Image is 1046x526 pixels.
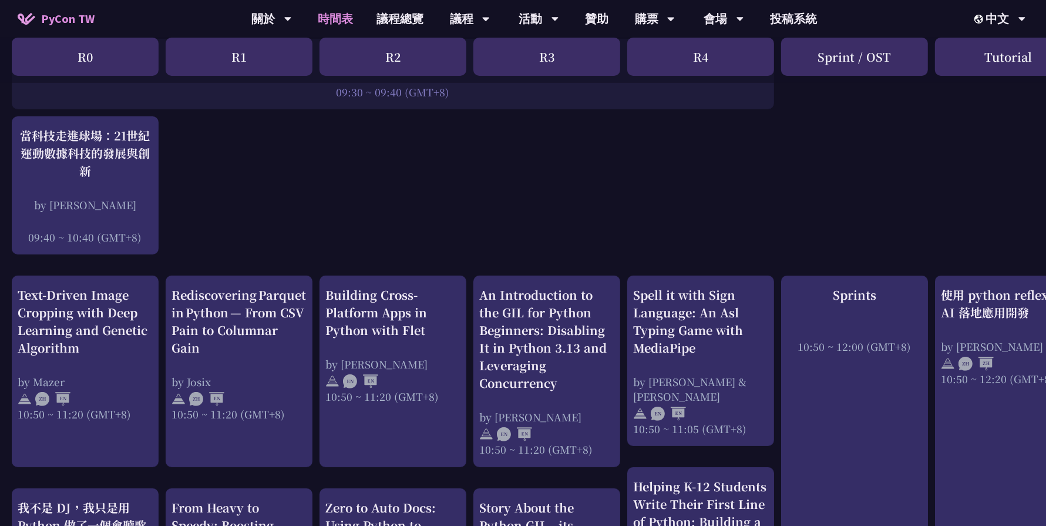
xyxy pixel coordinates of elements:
[633,374,768,404] div: by [PERSON_NAME] & [PERSON_NAME]
[651,407,686,421] img: ENEN.5a408d1.svg
[325,389,460,404] div: 10:50 ~ 11:20 (GMT+8)
[325,357,460,371] div: by [PERSON_NAME]
[319,38,466,76] div: R2
[479,427,493,441] img: svg+xml;base64,PHN2ZyB4bWxucz0iaHR0cDovL3d3dy53My5vcmcvMjAwMC9zdmciIHdpZHRoPSIyNCIgaGVpZ2h0PSIyNC...
[18,197,153,212] div: by [PERSON_NAME]
[18,286,153,357] div: Text-Driven Image Cropping with Deep Learning and Genetic Algorithm
[325,286,460,457] a: Building Cross-Platform Apps in Python with Flet by [PERSON_NAME] 10:50 ~ 11:20 (GMT+8)
[18,374,153,389] div: by Mazer
[171,374,307,389] div: by Josix
[18,13,35,25] img: Home icon of PyCon TW 2025
[479,286,614,392] div: An Introduction to the GIL for Python Beginners: Disabling It in Python 3.13 and Leveraging Concu...
[325,374,339,388] img: svg+xml;base64,PHN2ZyB4bWxucz0iaHR0cDovL3d3dy53My5vcmcvMjAwMC9zdmciIHdpZHRoPSIyNCIgaGVpZ2h0PSIyNC...
[12,38,159,76] div: R0
[473,38,620,76] div: R3
[479,286,614,457] a: An Introduction to the GIL for Python Beginners: Disabling It in Python 3.13 and Leveraging Concu...
[479,410,614,424] div: by [PERSON_NAME]
[627,38,774,76] div: R4
[18,392,32,406] img: svg+xml;base64,PHN2ZyB4bWxucz0iaHR0cDovL3d3dy53My5vcmcvMjAwMC9zdmciIHdpZHRoPSIyNCIgaGVpZ2h0PSIyNC...
[787,286,922,304] div: Sprints
[781,38,928,76] div: Sprint / OST
[497,427,532,441] img: ENEN.5a408d1.svg
[941,357,955,371] img: svg+xml;base64,PHN2ZyB4bWxucz0iaHR0cDovL3d3dy53My5vcmcvMjAwMC9zdmciIHdpZHRoPSIyNCIgaGVpZ2h0PSIyNC...
[787,339,922,354] div: 10:50 ~ 12:00 (GMT+8)
[171,286,307,457] a: Rediscovering Parquet in Python — From CSV Pain to Columnar Gain by Josix 10:50 ~ 11:20 (GMT+8)
[958,357,994,371] img: ZHZH.38617ef.svg
[18,127,153,180] div: 當科技走進球場：21世紀運動數據科技的發展與創新
[41,10,95,28] span: PyCon TW
[633,407,647,421] img: svg+xml;base64,PHN2ZyB4bWxucz0iaHR0cDovL3d3dy53My5vcmcvMjAwMC9zdmciIHdpZHRoPSIyNCIgaGVpZ2h0PSIyNC...
[18,85,768,99] div: 09:30 ~ 09:40 (GMT+8)
[171,392,186,406] img: svg+xml;base64,PHN2ZyB4bWxucz0iaHR0cDovL3d3dy53My5vcmcvMjAwMC9zdmciIHdpZHRoPSIyNCIgaGVpZ2h0PSIyNC...
[633,286,768,357] div: Spell it with Sign Language: An Asl Typing Game with MediaPipe
[633,421,768,436] div: 10:50 ~ 11:05 (GMT+8)
[633,286,768,436] a: Spell it with Sign Language: An Asl Typing Game with MediaPipe by [PERSON_NAME] & [PERSON_NAME] 1...
[35,392,70,406] img: ZHEN.371966e.svg
[974,15,986,24] img: Locale Icon
[18,286,153,457] a: Text-Driven Image Cropping with Deep Learning and Genetic Algorithm by Mazer 10:50 ~ 11:20 (GMT+8)
[18,230,153,244] div: 09:40 ~ 10:40 (GMT+8)
[189,392,224,406] img: ZHEN.371966e.svg
[171,407,307,421] div: 10:50 ~ 11:20 (GMT+8)
[479,442,614,457] div: 10:50 ~ 11:20 (GMT+8)
[171,286,307,357] div: Rediscovering Parquet in Python — From CSV Pain to Columnar Gain
[325,286,460,339] div: Building Cross-Platform Apps in Python with Flet
[343,374,378,388] img: ENEN.5a408d1.svg
[18,127,153,244] a: 當科技走進球場：21世紀運動數據科技的發展與創新 by [PERSON_NAME] 09:40 ~ 10:40 (GMT+8)
[166,38,312,76] div: R1
[6,4,106,33] a: PyCon TW
[18,407,153,421] div: 10:50 ~ 11:20 (GMT+8)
